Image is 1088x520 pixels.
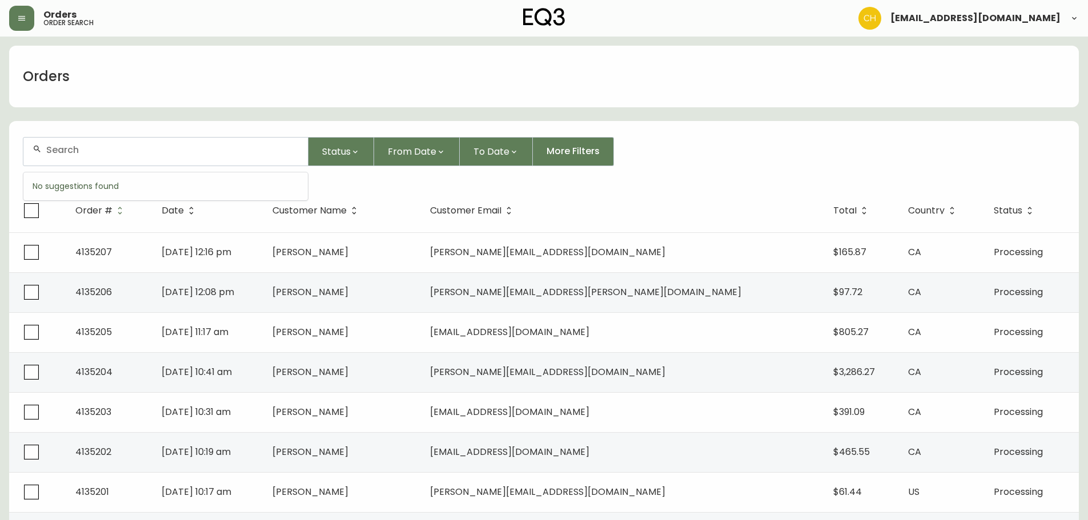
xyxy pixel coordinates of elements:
[75,245,112,259] span: 4135207
[46,144,299,155] input: Search
[388,144,436,159] span: From Date
[908,445,921,458] span: CA
[162,365,232,378] span: [DATE] 10:41 am
[374,137,460,166] button: From Date
[430,445,589,458] span: [EMAIL_ADDRESS][DOMAIN_NAME]
[75,207,113,214] span: Order #
[75,485,109,498] span: 4135201
[272,285,348,299] span: [PERSON_NAME]
[272,325,348,338] span: [PERSON_NAME]
[430,245,665,259] span: [PERSON_NAME][EMAIL_ADDRESS][DOMAIN_NAME]
[162,405,231,418] span: [DATE] 10:31 am
[430,285,741,299] span: [PERSON_NAME][EMAIL_ADDRESS][PERSON_NAME][DOMAIN_NAME]
[908,205,959,216] span: Country
[833,485,862,498] span: $61.44
[908,405,921,418] span: CA
[994,485,1043,498] span: Processing
[908,485,920,498] span: US
[322,144,351,159] span: Status
[547,145,600,158] span: More Filters
[833,245,866,259] span: $165.87
[908,207,945,214] span: Country
[430,205,516,216] span: Customer Email
[858,7,881,30] img: 6288462cea190ebb98a2c2f3c744dd7e
[162,207,184,214] span: Date
[890,14,1061,23] span: [EMAIL_ADDRESS][DOMAIN_NAME]
[908,245,921,259] span: CA
[833,445,870,458] span: $465.55
[908,325,921,338] span: CA
[162,205,199,216] span: Date
[162,285,234,299] span: [DATE] 12:08 pm
[23,67,70,86] h1: Orders
[430,207,501,214] span: Customer Email
[430,485,665,498] span: [PERSON_NAME][EMAIL_ADDRESS][DOMAIN_NAME]
[162,325,228,338] span: [DATE] 11:17 am
[75,445,111,458] span: 4135202
[994,285,1043,299] span: Processing
[908,365,921,378] span: CA
[272,207,347,214] span: Customer Name
[308,137,374,166] button: Status
[833,285,862,299] span: $97.72
[23,172,308,200] div: No suggestions found
[75,405,111,418] span: 4135203
[272,365,348,378] span: [PERSON_NAME]
[994,405,1043,418] span: Processing
[833,365,875,378] span: $3,286.27
[430,325,589,338] span: [EMAIL_ADDRESS][DOMAIN_NAME]
[272,445,348,458] span: [PERSON_NAME]
[75,205,127,216] span: Order #
[994,325,1043,338] span: Processing
[994,207,1022,214] span: Status
[272,205,362,216] span: Customer Name
[272,485,348,498] span: [PERSON_NAME]
[833,205,872,216] span: Total
[833,207,857,214] span: Total
[473,144,509,159] span: To Date
[994,365,1043,378] span: Processing
[75,365,113,378] span: 4135204
[162,445,231,458] span: [DATE] 10:19 am
[272,245,348,259] span: [PERSON_NAME]
[272,405,348,418] span: [PERSON_NAME]
[43,10,77,19] span: Orders
[43,19,94,26] h5: order search
[994,445,1043,458] span: Processing
[162,245,231,259] span: [DATE] 12:16 pm
[430,405,589,418] span: [EMAIL_ADDRESS][DOMAIN_NAME]
[994,205,1037,216] span: Status
[523,8,565,26] img: logo
[908,285,921,299] span: CA
[162,485,231,498] span: [DATE] 10:17 am
[430,365,665,378] span: [PERSON_NAME][EMAIL_ADDRESS][DOMAIN_NAME]
[75,325,112,338] span: 4135205
[833,325,869,338] span: $805.27
[994,245,1043,259] span: Processing
[533,137,614,166] button: More Filters
[460,137,533,166] button: To Date
[75,285,112,299] span: 4135206
[833,405,865,418] span: $391.09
